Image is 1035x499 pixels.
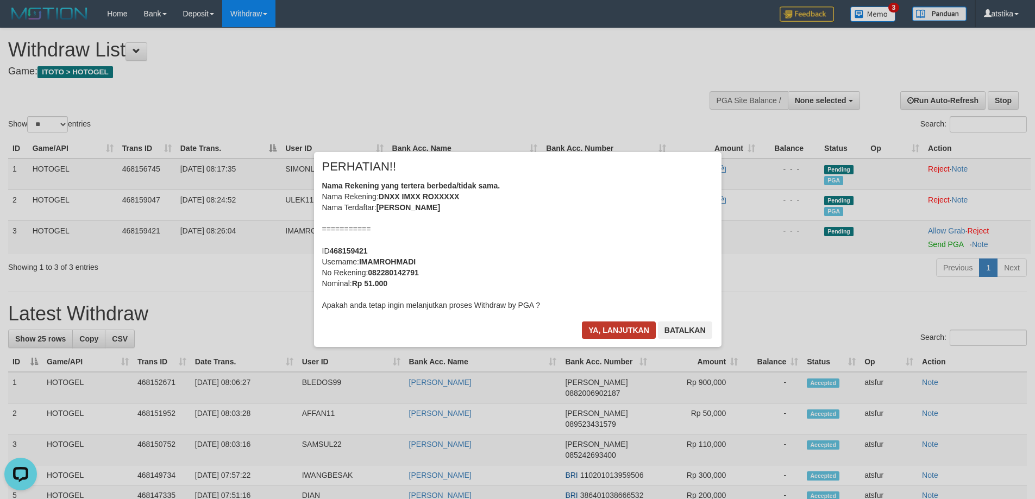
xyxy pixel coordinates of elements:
b: 468159421 [330,247,368,255]
button: Open LiveChat chat widget [4,4,37,37]
b: IMAMROHMADI [359,257,416,266]
b: 082280142791 [368,268,418,277]
b: Rp 51.000 [352,279,387,288]
b: DNXX IMXX ROXXXXX [379,192,460,201]
div: Nama Rekening: Nama Terdaftar: =========== ID Username: No Rekening: Nominal: Apakah anda tetap i... [322,180,713,311]
button: Batalkan [658,321,712,339]
button: Ya, lanjutkan [582,321,656,339]
b: [PERSON_NAME] [377,203,440,212]
b: Nama Rekening yang tertera berbeda/tidak sama. [322,181,500,190]
span: PERHATIAN!! [322,161,397,172]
